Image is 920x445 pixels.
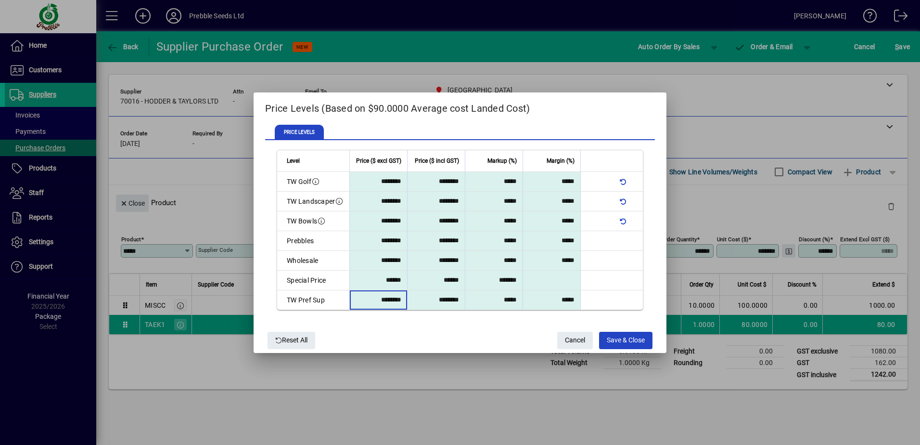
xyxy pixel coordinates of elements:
td: Prebbles [277,231,349,251]
td: TW Bowls [277,211,349,231]
span: Reset All [275,332,307,348]
span: Price ($ excl GST) [356,156,401,166]
span: Save & Close [607,332,645,348]
span: PRICE LEVELS [275,125,324,140]
button: Reset All [268,332,315,349]
span: Cancel [565,332,585,348]
button: Save & Close [599,332,652,349]
button: Cancel [557,332,593,349]
td: TW Golf [277,172,349,192]
span: Markup (%) [487,156,517,166]
span: Margin (%) [547,156,575,166]
h2: Price Levels (Based on $90.0000 Average cost Landed Cost) [254,92,666,120]
span: Price ($ incl GST) [415,156,459,166]
td: TW Landscaper [277,192,349,211]
span: Level [287,156,300,166]
td: Wholesale [277,251,349,271]
td: TW Pref Sup [277,290,349,310]
td: Special Price [277,271,349,290]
